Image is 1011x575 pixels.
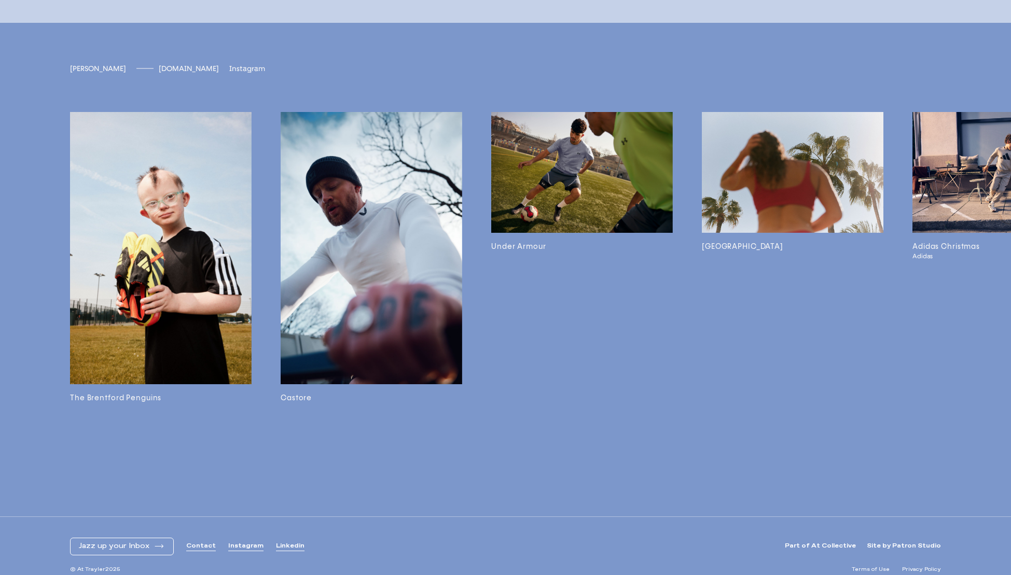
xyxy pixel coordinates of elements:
[276,542,304,551] a: Linkedin
[785,542,856,551] a: Part of At Collective
[281,392,462,404] h3: Castore
[159,64,219,73] span: [DOMAIN_NAME]
[186,542,216,551] a: Contact
[70,566,120,573] span: © At Trayler 2025
[867,542,941,551] a: Site by Patron Studio
[491,241,673,253] h3: Under Armour
[229,64,265,73] a: Instagramiwillphoto
[70,112,252,454] a: The Brentford Penguins
[702,241,883,253] h3: [GEOGRAPHIC_DATA]
[902,566,941,573] a: Privacy Policy
[702,112,883,454] a: [GEOGRAPHIC_DATA]
[79,542,165,551] button: Jazz up your Inbox
[281,112,462,454] a: Castore
[852,566,890,573] a: Terms of Use
[70,392,252,404] h3: The Brentford Penguins
[159,64,219,73] a: Website[DOMAIN_NAME]
[228,542,264,551] a: Instagram
[79,542,149,551] span: Jazz up your Inbox
[229,64,265,73] span: Instagram
[70,64,126,73] span: [PERSON_NAME]
[491,112,673,454] a: Under Armour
